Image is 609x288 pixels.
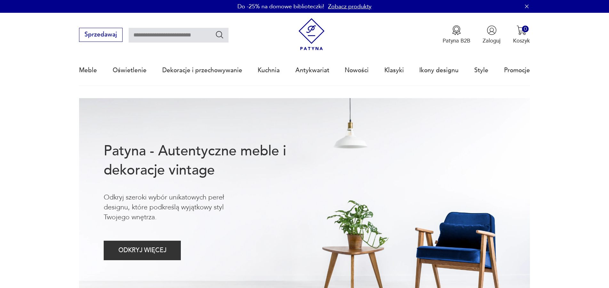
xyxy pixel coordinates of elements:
[419,56,459,85] a: Ikony designu
[483,25,501,44] button: Zaloguj
[517,25,526,35] img: Ikona koszyka
[104,241,181,260] button: ODKRYJ WIĘCEJ
[295,18,328,51] img: Patyna - sklep z meblami i dekoracjami vintage
[258,56,280,85] a: Kuchnia
[295,56,329,85] a: Antykwariat
[328,3,372,11] a: Zobacz produkty
[483,37,501,44] p: Zaloguj
[79,33,122,38] a: Sprzedawaj
[384,56,404,85] a: Klasyki
[474,56,488,85] a: Style
[162,56,242,85] a: Dekoracje i przechowywanie
[443,25,470,44] a: Ikona medaluPatyna B2B
[513,37,530,44] p: Koszyk
[487,25,497,35] img: Ikonka użytkownika
[104,248,181,253] a: ODKRYJ WIĘCEJ
[104,142,311,180] h1: Patyna - Autentyczne meble i dekoracje vintage
[104,192,250,222] p: Odkryj szeroki wybór unikatowych pereł designu, które podkreślą wyjątkowy styl Twojego wnętrza.
[443,25,470,44] button: Patyna B2B
[522,26,529,32] div: 0
[443,37,470,44] p: Patyna B2B
[513,25,530,44] button: 0Koszyk
[452,25,461,35] img: Ikona medalu
[215,30,224,39] button: Szukaj
[79,28,122,42] button: Sprzedawaj
[237,3,324,11] p: Do -25% na domowe biblioteczki!
[113,56,147,85] a: Oświetlenie
[504,56,530,85] a: Promocje
[79,56,97,85] a: Meble
[345,56,369,85] a: Nowości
